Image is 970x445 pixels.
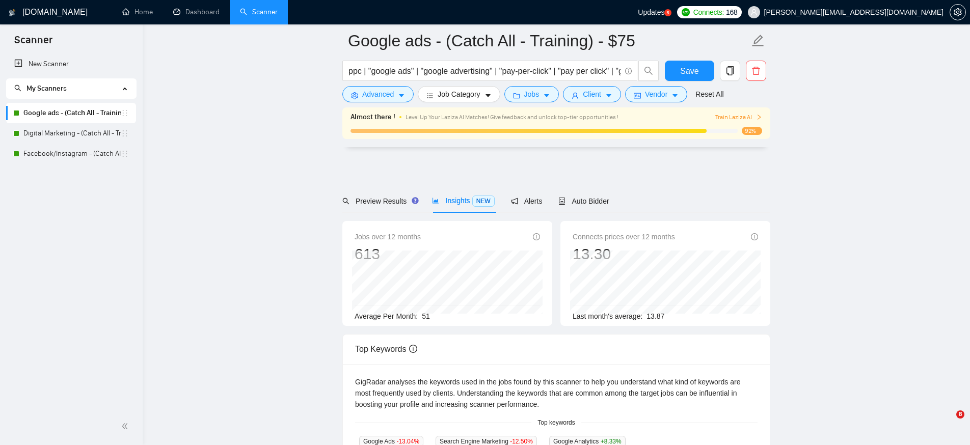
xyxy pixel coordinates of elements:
div: GigRadar analyses the keywords used in the jobs found by this scanner to help you understand what... [355,376,758,410]
span: Auto Bidder [558,197,609,205]
span: Jobs [524,89,540,100]
span: Insights [432,197,494,205]
span: robot [558,198,565,205]
span: 168 [726,7,737,18]
li: Facebook/Instagram - (Catch All - Training) [6,144,136,164]
img: upwork-logo.png [682,8,690,16]
span: caret-down [484,92,492,99]
span: double-left [121,421,131,431]
a: Reset All [695,89,723,100]
li: New Scanner [6,54,136,74]
button: search [638,61,659,81]
div: 13.30 [573,244,675,264]
button: Train Laziza AI [715,113,762,122]
span: NEW [472,196,495,207]
span: holder [121,150,129,158]
a: New Scanner [14,54,128,74]
span: +8.33 % [601,438,622,445]
button: delete [746,61,766,81]
span: caret-down [543,92,550,99]
span: search [639,66,658,75]
span: Updates [638,8,664,16]
span: user [572,92,579,99]
button: userClientcaret-down [563,86,621,102]
span: folder [513,92,520,99]
button: setting [950,4,966,20]
span: Last month's average: [573,312,642,320]
button: settingAdvancedcaret-down [342,86,414,102]
span: Connects prices over 12 months [573,231,675,242]
span: Top keywords [531,418,581,428]
a: 5 [664,9,671,16]
a: homeHome [122,8,153,16]
a: dashboardDashboard [173,8,220,16]
span: delete [746,66,766,75]
span: Vendor [645,89,667,100]
span: notification [511,198,518,205]
span: search [342,198,349,205]
li: Google ads - (Catch All - Training) - $75 [6,103,136,123]
span: holder [121,109,129,117]
div: Tooltip anchor [411,196,420,205]
span: Preview Results [342,197,416,205]
span: My Scanners [14,84,67,93]
span: 51 [422,312,430,320]
span: 92% [742,127,762,135]
span: idcard [634,92,641,99]
span: bars [426,92,434,99]
button: copy [720,61,740,81]
span: Almost there ! [351,112,395,123]
div: 613 [355,244,421,264]
button: folderJobscaret-down [504,86,559,102]
span: setting [950,8,965,16]
span: 13.87 [646,312,664,320]
span: Job Category [438,89,480,100]
span: user [750,9,758,16]
li: Digital Marketing - (Catch All - Training)-$100 hr. [6,123,136,144]
span: right [756,114,762,120]
span: 8 [956,410,964,419]
span: info-circle [533,233,540,240]
a: Google ads - (Catch All - Training) - $75 [23,103,121,123]
a: Facebook/Instagram - (Catch All - Training) [23,144,121,164]
img: logo [9,5,16,21]
input: Search Freelance Jobs... [348,65,621,77]
span: -13.04 % [396,438,419,445]
span: Scanner [6,33,61,54]
span: caret-down [605,92,612,99]
text: 5 [667,11,669,15]
span: info-circle [409,345,417,353]
span: caret-down [671,92,679,99]
button: Save [665,61,714,81]
span: Connects: [693,7,724,18]
span: setting [351,92,358,99]
span: Average Per Month: [355,312,418,320]
div: Top Keywords [355,335,758,364]
span: caret-down [398,92,405,99]
span: My Scanners [26,84,67,93]
button: barsJob Categorycaret-down [418,86,500,102]
input: Scanner name... [348,28,749,53]
span: info-circle [751,233,758,240]
span: copy [720,66,740,75]
span: Save [680,65,698,77]
span: holder [121,129,129,137]
span: search [14,85,21,92]
span: -12.50 % [510,438,533,445]
button: idcardVendorcaret-down [625,86,687,102]
a: Digital Marketing - (Catch All - Training)-$100 hr. [23,123,121,144]
span: info-circle [625,68,632,74]
span: Jobs over 12 months [355,231,421,242]
span: Level Up Your Laziza AI Matches! Give feedback and unlock top-tier opportunities ! [406,114,618,121]
span: area-chart [432,197,439,204]
span: Client [583,89,601,100]
a: searchScanner [240,8,278,16]
a: setting [950,8,966,16]
span: Alerts [511,197,543,205]
span: edit [751,34,765,47]
iframe: Intercom live chat [935,410,960,435]
span: Advanced [362,89,394,100]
